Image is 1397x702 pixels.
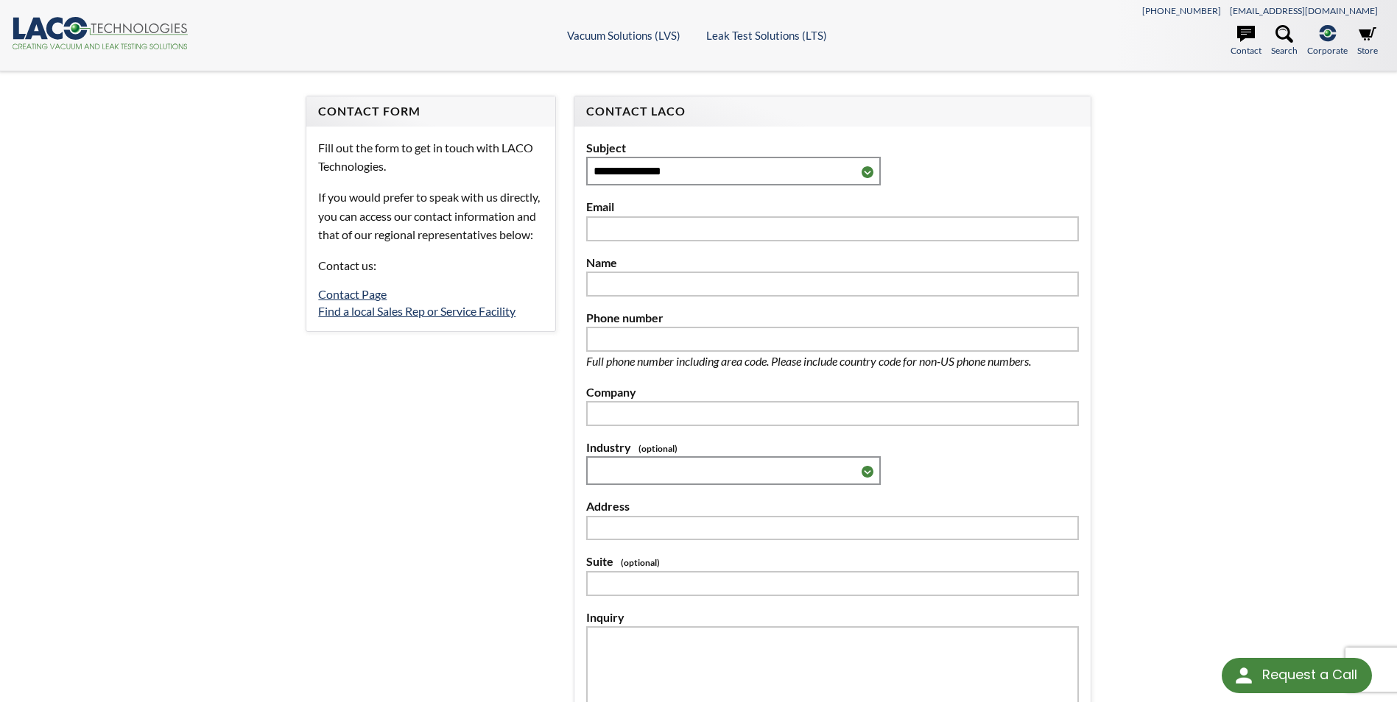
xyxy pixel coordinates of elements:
[318,256,543,275] p: Contact us:
[586,104,1079,119] h4: Contact LACO
[1142,5,1221,16] a: [PHONE_NUMBER]
[1271,25,1298,57] a: Search
[586,308,1079,327] label: Phone number
[586,352,1079,371] p: Full phone number including area code. Please include country code for non-US phone numbers.
[586,497,1079,516] label: Address
[1357,25,1378,57] a: Store
[586,197,1079,216] label: Email
[1222,658,1372,693] div: Request a Call
[1307,43,1348,57] span: Corporate
[586,608,1079,627] label: Inquiry
[586,383,1079,402] label: Company
[1262,658,1357,692] div: Request a Call
[586,438,1079,457] label: Industry
[586,138,1079,157] label: Subject
[318,287,387,301] a: Contact Page
[318,138,543,176] p: Fill out the form to get in touch with LACO Technologies.
[1231,25,1261,57] a: Contact
[318,188,543,244] p: If you would prefer to speak with us directly, you can access our contact information and that of...
[586,552,1079,571] label: Suite
[706,29,827,42] a: Leak Test Solutions (LTS)
[586,253,1079,272] label: Name
[567,29,680,42] a: Vacuum Solutions (LVS)
[1230,5,1378,16] a: [EMAIL_ADDRESS][DOMAIN_NAME]
[318,304,515,318] a: Find a local Sales Rep or Service Facility
[318,104,543,119] h4: Contact Form
[1232,664,1256,687] img: round button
